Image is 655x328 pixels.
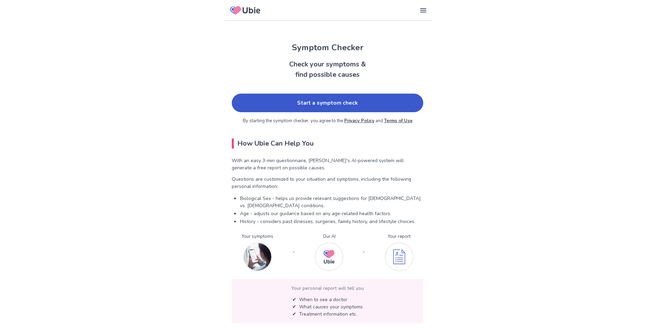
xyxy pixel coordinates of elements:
[344,118,374,124] a: Privacy Policy
[232,176,423,190] p: Questions are customized to your situation and symptoms, including the following personal informa...
[384,118,413,124] a: Terms of Use
[232,118,423,125] p: By starting the symptom checker, you agree to the and
[240,195,423,209] p: Biological Sex - helps us provide relevant suggestions for [DEMOGRAPHIC_DATA] vs. [DEMOGRAPHIC_DA...
[223,41,432,54] h1: Symptom Checker
[223,59,432,80] h2: Check your symptoms & find possible causes
[385,243,413,271] img: You get your personalized report
[232,157,423,171] p: With an easy 3-min questionnaire, [PERSON_NAME]'s AI-powered system will generate a free report o...
[315,233,343,240] p: Our AI
[237,285,418,292] p: Your personal report will tell you
[292,310,363,318] p: ✔︎ Treatment information etc.
[240,210,423,217] p: Age - adjusts our guidance based on any age-related health factors.
[385,233,413,240] p: Your report
[315,243,343,271] img: Our AI checks your symptoms
[243,243,272,271] img: Input your symptoms
[292,296,363,303] p: ✔ When to see a doctor
[292,303,363,310] p: ✔︎ What causes your symptoms
[242,233,273,240] p: Your symptoms
[240,218,423,225] p: History - considers past illnesses, surgeries, family history, and lifestyle choices.
[232,94,423,112] a: Start a symptom check
[232,138,423,149] h2: How Ubie Can Help You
